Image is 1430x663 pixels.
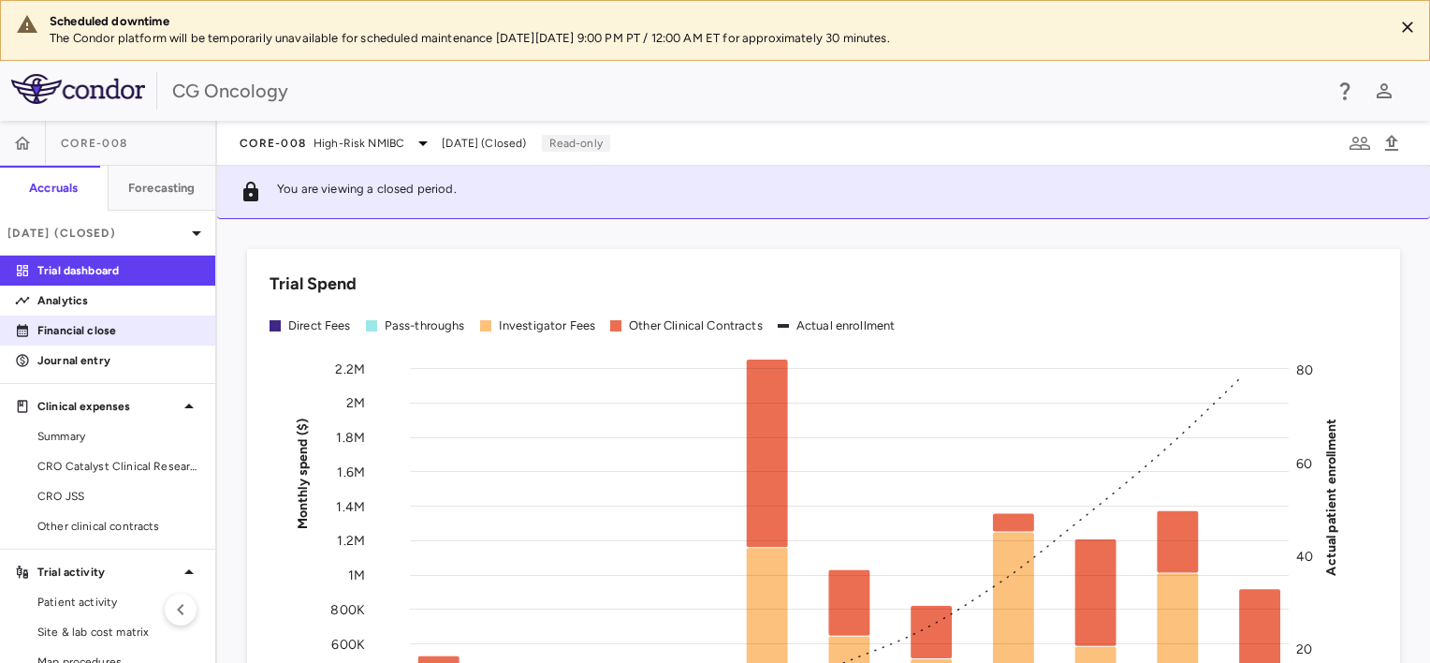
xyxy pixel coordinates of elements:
img: logo-full-SnFGN8VE.png [11,74,145,104]
tspan: 80 [1296,362,1313,378]
tspan: 1.4M [336,498,365,514]
span: High-Risk NMIBC [314,135,404,152]
p: Financial close [37,322,200,339]
tspan: 40 [1296,549,1313,565]
tspan: 60 [1296,455,1312,471]
h6: Accruals [29,180,78,197]
span: CRO JSS [37,488,200,505]
p: Read-only [542,135,610,152]
p: Trial activity [37,564,178,581]
tspan: 1.8M [336,430,365,446]
span: CORE-008 [61,136,127,151]
button: Close [1394,13,1422,41]
div: Other Clinical Contracts [629,317,763,334]
div: CG Oncology [172,77,1321,105]
p: The Condor platform will be temporarily unavailable for scheduled maintenance [DATE][DATE] 9:00 P... [50,30,1379,47]
span: [DATE] (Closed) [442,135,526,152]
p: Journal entry [37,352,200,369]
span: Other clinical contracts [37,518,200,535]
tspan: 1.2M [337,533,365,549]
span: Patient activity [37,594,200,611]
span: Site & lab cost matrix [37,624,200,641]
tspan: 1.6M [337,464,365,479]
p: [DATE] (Closed) [7,225,185,242]
div: Investigator Fees [499,317,596,334]
div: Pass-throughs [385,317,465,334]
p: Analytics [37,292,200,309]
tspan: 2.2M [335,361,365,376]
h6: Trial Spend [270,272,357,297]
span: CRO Catalyst Clinical Research [37,458,200,475]
div: Actual enrollment [796,317,896,334]
p: You are viewing a closed period. [277,181,457,203]
p: Trial dashboard [37,262,200,279]
h6: Forecasting [128,180,196,197]
tspan: Monthly spend ($) [295,418,311,529]
tspan: 20 [1296,641,1312,657]
tspan: 1M [348,567,365,583]
tspan: Actual patient enrollment [1323,418,1339,575]
tspan: 600K [331,636,365,652]
span: Summary [37,428,200,445]
tspan: 800K [330,601,365,617]
span: CORE-008 [240,136,306,151]
div: Direct Fees [288,317,351,334]
tspan: 2M [346,395,365,411]
p: Clinical expenses [37,398,178,415]
div: Scheduled downtime [50,13,1379,30]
